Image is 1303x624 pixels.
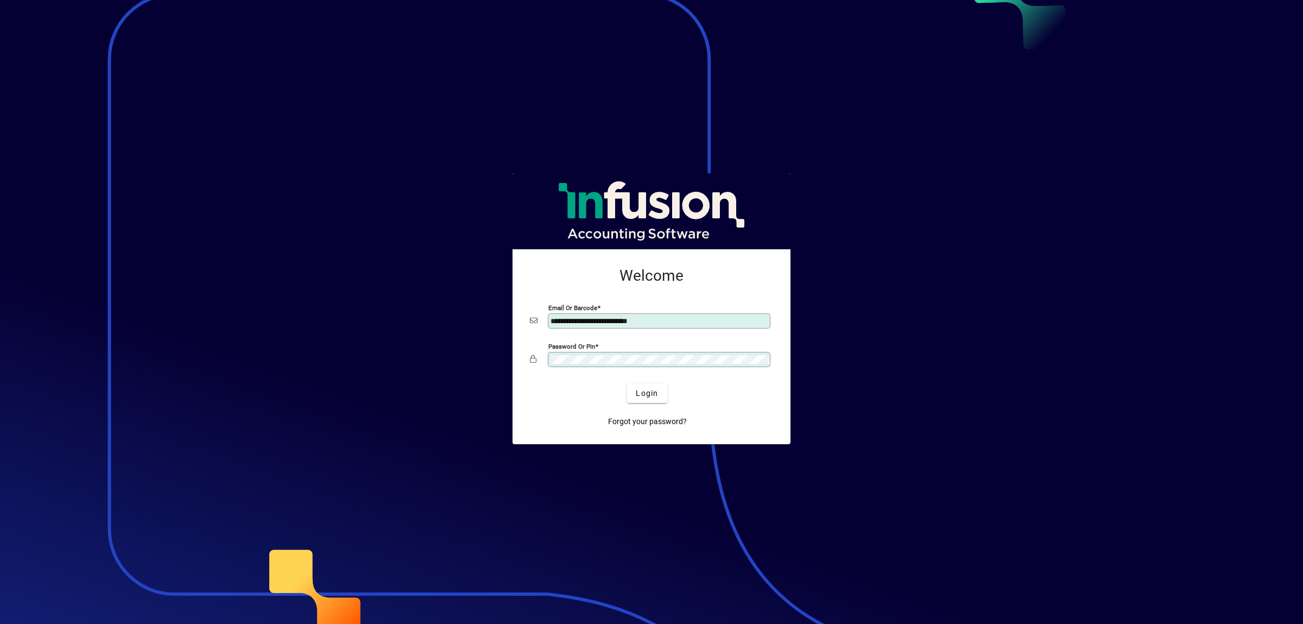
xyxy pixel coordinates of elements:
[548,343,595,350] mat-label: Password or Pin
[530,267,773,285] h2: Welcome
[604,412,691,431] a: Forgot your password?
[636,388,658,399] span: Login
[548,304,597,312] mat-label: Email or Barcode
[608,416,687,427] span: Forgot your password?
[627,383,667,403] button: Login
